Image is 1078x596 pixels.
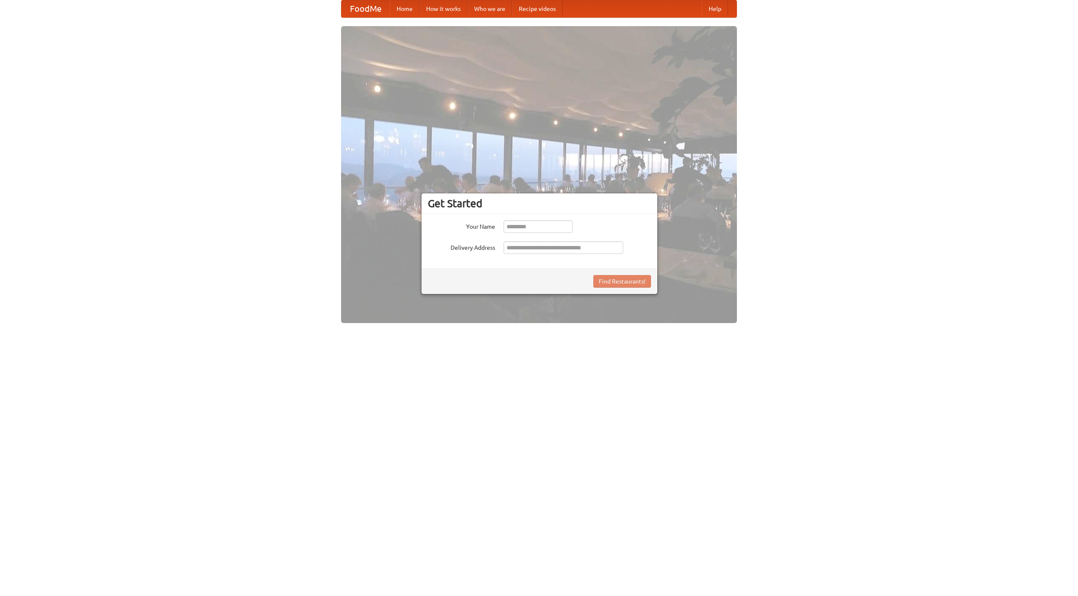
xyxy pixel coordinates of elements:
label: Your Name [428,220,495,231]
button: Find Restaurants! [593,275,651,288]
a: Who we are [467,0,512,17]
a: Home [390,0,419,17]
a: How it works [419,0,467,17]
label: Delivery Address [428,241,495,252]
a: Recipe videos [512,0,563,17]
h3: Get Started [428,197,651,210]
a: Help [702,0,728,17]
a: FoodMe [342,0,390,17]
